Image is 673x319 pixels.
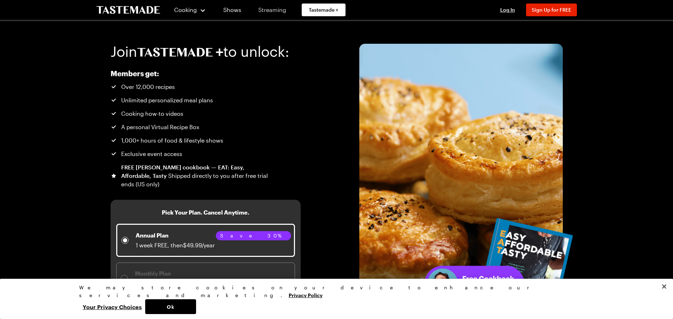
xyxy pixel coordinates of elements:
[656,279,672,294] button: Close
[121,136,223,145] span: 1,000+ hours of food & lifestyle shows
[79,284,588,314] div: Privacy
[526,4,577,16] button: Sign Up for FREE
[121,172,268,187] span: Shipped directly to you after free trial ends (US only)
[135,269,217,278] p: Monthly Plan
[121,123,199,131] span: A personal Virtual Recipe Box
[145,299,196,314] button: Ok
[302,4,346,16] a: Tastemade +
[289,291,323,298] a: More information about your privacy, opens in a new tab
[136,231,215,240] p: Annual Plan
[136,242,215,248] span: 1 week FREE, then $49.99/year
[162,208,249,217] h3: Pick Your Plan. Cancel Anytime.
[309,6,338,13] span: Tastemade +
[79,284,588,299] div: We may store cookies on your device to enhance our services and marketing.
[111,69,269,78] h2: Members get:
[500,7,515,13] span: Log In
[174,6,197,13] span: Cooking
[111,44,289,59] h1: Join to unlock:
[111,83,269,188] ul: Tastemade+ Annual subscription benefits
[79,299,145,314] button: Your Privacy Choices
[121,83,175,91] span: Over 12,000 recipes
[96,6,160,14] a: To Tastemade Home Page
[494,6,522,13] button: Log In
[174,1,206,18] button: Cooking
[121,96,213,104] span: Unlimited personalized meal plans
[121,150,182,158] span: Exclusive event access
[121,109,183,118] span: Cooking how-to videos
[220,232,287,240] span: Save 30%
[121,163,269,188] div: FREE [PERSON_NAME] cookbook — EAT: Easy, Affordable, Tasty
[532,7,571,13] span: Sign Up for FREE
